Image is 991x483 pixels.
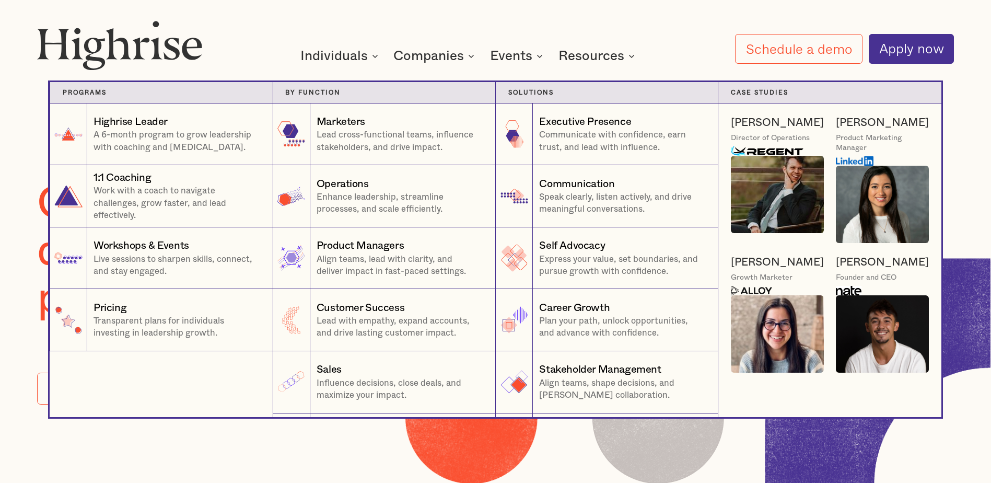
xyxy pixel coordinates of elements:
[558,50,624,62] div: Resources
[285,89,341,96] strong: by function
[273,227,496,290] a: Product ManagersAlign teams, lead with clarity, and deliver impact in fast-paced settings.
[490,50,532,62] div: Events
[37,20,203,71] img: Highrise logo
[317,315,483,339] p: Lead with empathy, expand accounts, and drive lasting customer impact.
[94,170,151,185] div: 1:1 Coaching
[317,301,405,315] div: Customer Success
[539,377,705,401] p: Align teams, shape decisions, and [PERSON_NAME] collaboration.
[735,34,862,64] a: Schedule a demo
[94,315,260,339] p: Transparent plans for individuals investing in leadership growth.
[94,301,126,315] div: Pricing
[273,103,496,166] a: MarketersLead cross-functional teams, influence stakeholders, and drive impact.
[731,133,810,143] div: Director of Operations
[539,301,610,315] div: Career Growth
[836,255,929,270] a: [PERSON_NAME]
[731,273,792,283] div: Growth Marketer
[317,114,365,129] div: Marketers
[94,254,260,278] p: Live sessions to sharpen skills, connect, and stay engaged.
[539,315,705,339] p: Plan your path, unlock opportunities, and advance with confidence.
[273,165,496,227] a: OperationsEnhance leadership, streamline processes, and scale efficiently.
[869,34,954,64] a: Apply now
[495,413,718,476] a: Time & FocusPrioritize, manage workload, and prevent burnout.
[317,254,483,278] p: Align teams, lead with clarity, and deliver impact in fast-paced settings.
[495,165,718,227] a: CommunicationSpeak clearly, listen actively, and drive meaningful conversations.
[300,50,381,62] div: Individuals
[495,103,718,166] a: Executive PresenceCommunicate with confidence, earn trust, and lead with influence.
[731,255,824,270] a: [PERSON_NAME]
[94,114,168,129] div: Highrise Leader
[558,50,638,62] div: Resources
[317,177,369,191] div: Operations
[539,129,705,153] p: Communicate with confidence, earn trust, and lead with influence.
[539,177,614,191] div: Communication
[273,289,496,351] a: Customer SuccessLead with empathy, expand accounts, and drive lasting customer impact.
[317,191,483,215] p: Enhance leadership, streamline processes, and scale efficiently.
[393,50,464,62] div: Companies
[539,254,705,278] p: Express your value, set boundaries, and pursue growth with confidence.
[836,273,896,283] div: Founder and CEO
[836,133,929,153] div: Product Marketing Manager
[182,57,809,417] nav: Individuals
[94,129,260,153] p: A 6-month program to grow leadership with coaching and [MEDICAL_DATA].
[300,50,368,62] div: Individuals
[50,227,273,290] a: Workshops & EventsLive sessions to sharpen skills, connect, and stay engaged.
[539,191,705,215] p: Speak clearly, listen actively, and drive meaningful conversations.
[273,413,496,476] a: PeopleDrive change, support teams, and shape workplace culture.
[836,116,929,130] a: [PERSON_NAME]
[317,129,483,153] p: Lead cross-functional teams, influence stakeholders, and drive impact.
[50,103,273,166] a: Highrise LeaderA 6-month program to grow leadership with coaching and [MEDICAL_DATA].
[539,362,661,377] div: Stakeholder Management
[495,227,718,290] a: Self AdvocacyExpress your value, set boundaries, and pursue growth with confidence.
[37,373,140,405] a: Get started
[539,238,605,253] div: Self Advocacy
[317,362,342,377] div: Sales
[273,351,496,413] a: SalesInfluence decisions, close deals, and maximize your impact.
[508,89,554,96] strong: Solutions
[317,238,404,253] div: Product Managers
[37,180,706,323] h1: Comprehensive leadership development for growth-minded professionals
[50,289,273,351] a: PricingTransparent plans for individuals investing in leadership growth.
[94,185,260,222] p: Work with a coach to navigate challenges, grow faster, and lead effectively.
[731,116,824,130] a: [PERSON_NAME]
[317,377,483,401] p: Influence decisions, close deals, and maximize your impact.
[495,289,718,351] a: Career GrowthPlan your path, unlock opportunities, and advance with confidence.
[490,50,546,62] div: Events
[731,89,788,96] strong: Case Studies
[50,165,273,227] a: 1:1 CoachingWork with a coach to navigate challenges, grow faster, and lead effectively.
[94,238,189,253] div: Workshops & Events
[495,351,718,413] a: Stakeholder ManagementAlign teams, shape decisions, and [PERSON_NAME] collaboration.
[539,114,631,129] div: Executive Presence
[393,50,477,62] div: Companies
[63,89,107,96] strong: Programs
